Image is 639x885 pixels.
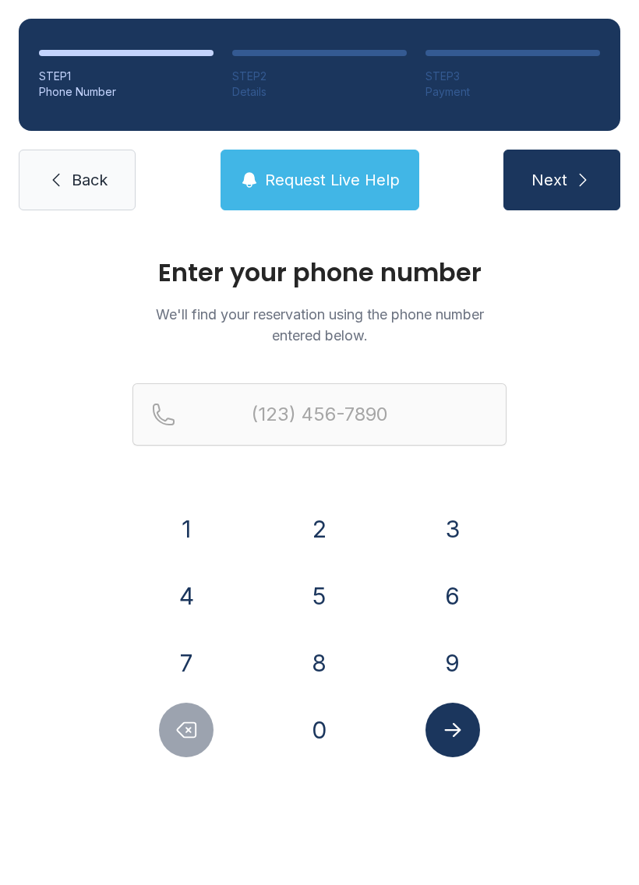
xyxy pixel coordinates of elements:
[132,383,507,446] input: Reservation phone number
[292,703,347,757] button: 0
[132,260,507,285] h1: Enter your phone number
[425,636,480,690] button: 9
[425,703,480,757] button: Submit lookup form
[425,84,600,100] div: Payment
[425,69,600,84] div: STEP 3
[292,569,347,623] button: 5
[39,84,214,100] div: Phone Number
[159,569,214,623] button: 4
[159,703,214,757] button: Delete number
[531,169,567,191] span: Next
[292,502,347,556] button: 2
[232,84,407,100] div: Details
[39,69,214,84] div: STEP 1
[232,69,407,84] div: STEP 2
[265,169,400,191] span: Request Live Help
[425,502,480,556] button: 3
[159,636,214,690] button: 7
[292,636,347,690] button: 8
[159,502,214,556] button: 1
[72,169,108,191] span: Back
[132,304,507,346] p: We'll find your reservation using the phone number entered below.
[425,569,480,623] button: 6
